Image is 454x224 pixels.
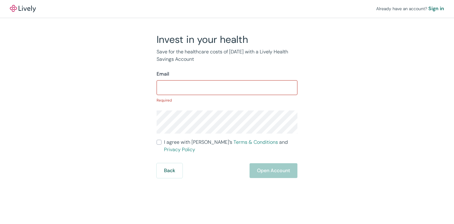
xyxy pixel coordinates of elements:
p: Save for the healthcare costs of [DATE] with a Lively Health Savings Account [157,48,297,63]
a: Sign in [428,5,444,12]
h2: Invest in your health [157,33,297,46]
a: LivelyLively [10,5,36,12]
img: Lively [10,5,36,12]
span: I agree with [PERSON_NAME]’s and [164,139,297,153]
p: Required [157,97,297,103]
label: Email [157,70,169,78]
div: Already have an account? [376,5,444,12]
a: Terms & Conditions [233,139,278,145]
a: Privacy Policy [164,146,195,153]
button: Back [157,163,183,178]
